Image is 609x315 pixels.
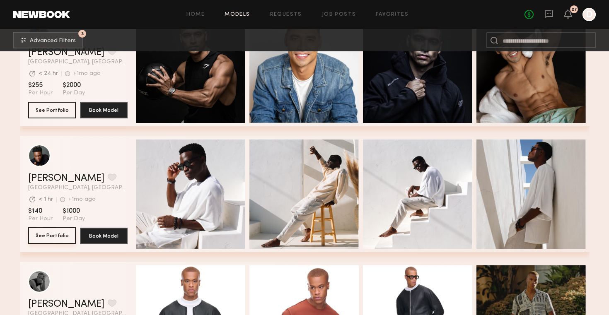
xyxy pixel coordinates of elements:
[28,102,76,118] button: See Portfolio
[80,228,128,244] button: Book Model
[28,173,104,183] a: [PERSON_NAME]
[80,102,128,118] button: Book Model
[186,12,205,17] a: Home
[39,71,58,77] div: < 24 hr
[28,89,53,97] span: Per Hour
[63,81,85,89] span: $2000
[63,207,85,215] span: $1000
[28,48,104,58] a: [PERSON_NAME]
[63,89,85,97] span: Per Day
[28,299,104,309] a: [PERSON_NAME]
[28,215,53,223] span: Per Hour
[73,71,101,77] div: +1mo ago
[81,32,84,36] span: 3
[28,227,76,244] button: See Portfolio
[28,185,128,191] span: [GEOGRAPHIC_DATA], [GEOGRAPHIC_DATA]
[270,12,302,17] a: Requests
[225,12,250,17] a: Models
[30,38,76,44] span: Advanced Filters
[39,197,53,202] div: < 1 hr
[68,197,96,202] div: +1mo ago
[63,215,85,223] span: Per Day
[322,12,356,17] a: Job Posts
[582,8,596,21] a: D
[28,59,128,65] span: [GEOGRAPHIC_DATA], [GEOGRAPHIC_DATA]
[376,12,408,17] a: Favorites
[28,81,53,89] span: $255
[571,7,577,12] div: 27
[28,207,53,215] span: $140
[13,32,83,48] button: 3Advanced Filters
